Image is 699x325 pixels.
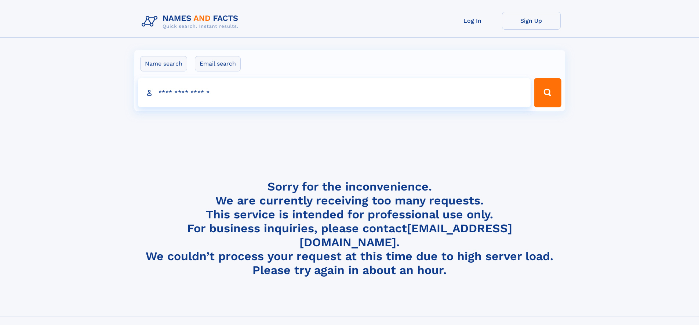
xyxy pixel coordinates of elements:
[299,221,512,249] a: [EMAIL_ADDRESS][DOMAIN_NAME]
[139,12,244,32] img: Logo Names and Facts
[139,180,561,277] h4: Sorry for the inconvenience. We are currently receiving too many requests. This service is intend...
[502,12,561,30] a: Sign Up
[140,56,187,71] label: Name search
[443,12,502,30] a: Log In
[534,78,561,107] button: Search Button
[195,56,241,71] label: Email search
[138,78,531,107] input: search input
